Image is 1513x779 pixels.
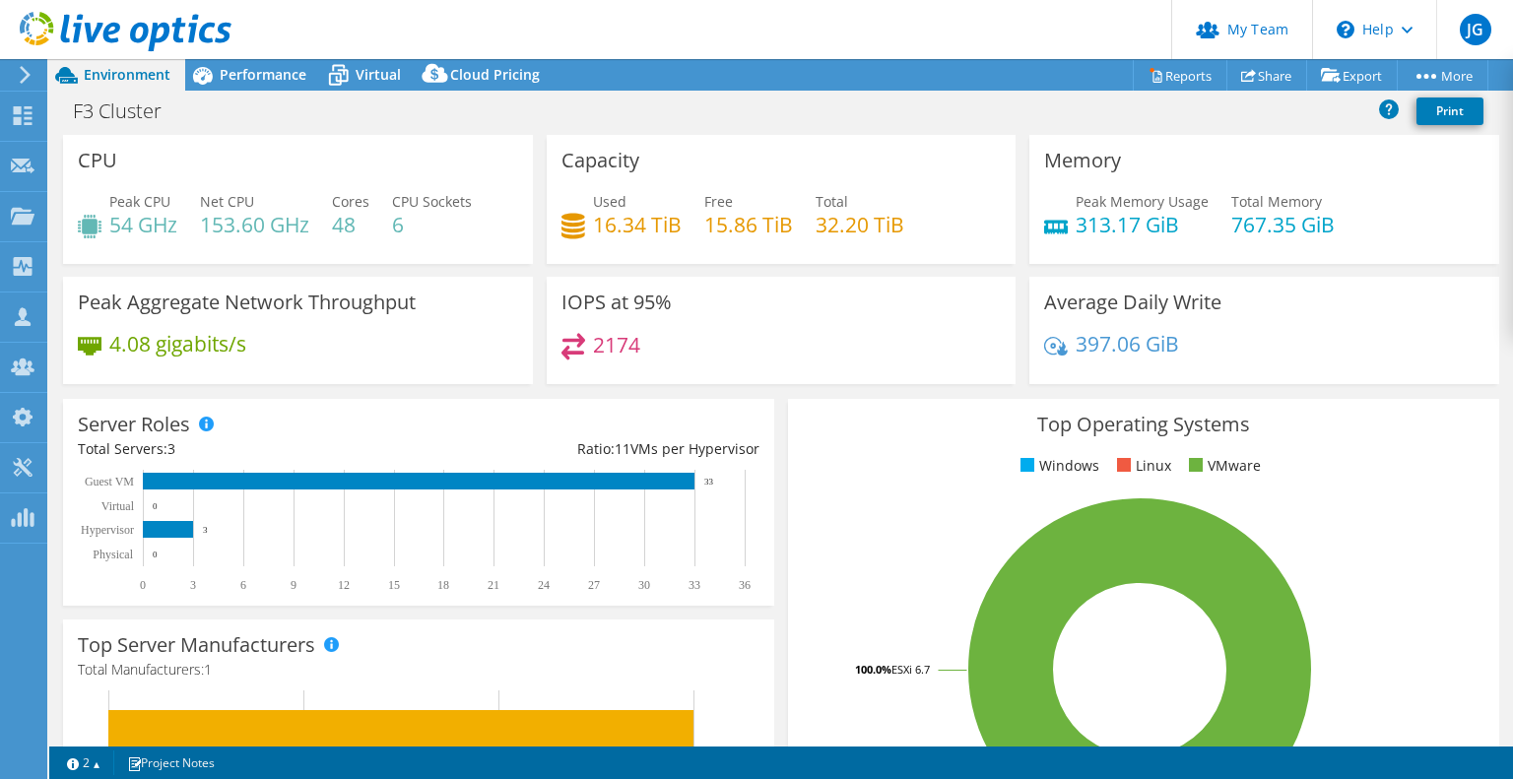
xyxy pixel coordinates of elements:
text: 30 [638,578,650,592]
span: Environment [84,65,170,84]
text: 15 [388,578,400,592]
h4: 54 GHz [109,214,177,235]
h3: CPU [78,150,117,171]
tspan: 100.0% [855,662,891,677]
text: 27 [588,578,600,592]
text: Guest VM [85,475,134,488]
h4: 313.17 GiB [1076,214,1209,235]
span: Total Memory [1231,192,1322,211]
h3: Average Daily Write [1044,292,1221,313]
span: JG [1460,14,1491,45]
text: 0 [140,578,146,592]
div: Ratio: VMs per Hypervisor [419,438,759,460]
h4: Total Manufacturers: [78,659,759,681]
text: 3 [190,578,196,592]
text: Virtual [101,499,135,513]
text: 6 [240,578,246,592]
h4: 6 [392,214,472,235]
h4: 15.86 TiB [704,214,793,235]
text: 33 [704,477,714,487]
h3: Capacity [561,150,639,171]
span: 1 [204,660,212,679]
h3: Top Operating Systems [803,414,1484,435]
text: 12 [338,578,350,592]
h3: Peak Aggregate Network Throughput [78,292,416,313]
li: VMware [1184,455,1261,477]
span: Free [704,192,733,211]
h3: Top Server Manufacturers [78,634,315,656]
span: 11 [615,439,630,458]
a: Reports [1133,60,1227,91]
h4: 4.08 gigabits/s [109,333,246,355]
h4: 16.34 TiB [593,214,682,235]
a: Print [1416,97,1483,125]
a: Export [1306,60,1398,91]
span: Peak Memory Usage [1076,192,1209,211]
span: Peak CPU [109,192,170,211]
h4: 2174 [593,334,640,356]
h3: IOPS at 95% [561,292,672,313]
h1: F3 Cluster [64,100,192,122]
text: 21 [488,578,499,592]
a: More [1397,60,1488,91]
li: Windows [1016,455,1099,477]
a: 2 [53,750,114,775]
text: 24 [538,578,550,592]
h4: 32.20 TiB [816,214,904,235]
text: 3 [203,525,208,535]
h3: Server Roles [78,414,190,435]
svg: \n [1337,21,1354,38]
span: CPU Sockets [392,192,472,211]
span: Total [816,192,848,211]
span: Performance [220,65,306,84]
h4: 767.35 GiB [1231,214,1335,235]
h4: 153.60 GHz [200,214,309,235]
a: Project Notes [113,750,229,775]
span: 3 [167,439,175,458]
text: Hypervisor [81,523,134,537]
span: Virtual [356,65,401,84]
h3: Memory [1044,150,1121,171]
li: Linux [1112,455,1171,477]
text: Physical [93,548,133,561]
span: Cloud Pricing [450,65,540,84]
span: Net CPU [200,192,254,211]
div: Total Servers: [78,438,419,460]
h4: 48 [332,214,369,235]
text: 33 [689,578,700,592]
span: Cores [332,192,369,211]
text: 18 [437,578,449,592]
text: 36 [739,578,751,592]
a: Share [1226,60,1307,91]
text: 9 [291,578,296,592]
h4: 397.06 GiB [1076,333,1179,355]
text: 0 [153,501,158,511]
text: 0 [153,550,158,559]
span: Used [593,192,626,211]
tspan: ESXi 6.7 [891,662,930,677]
